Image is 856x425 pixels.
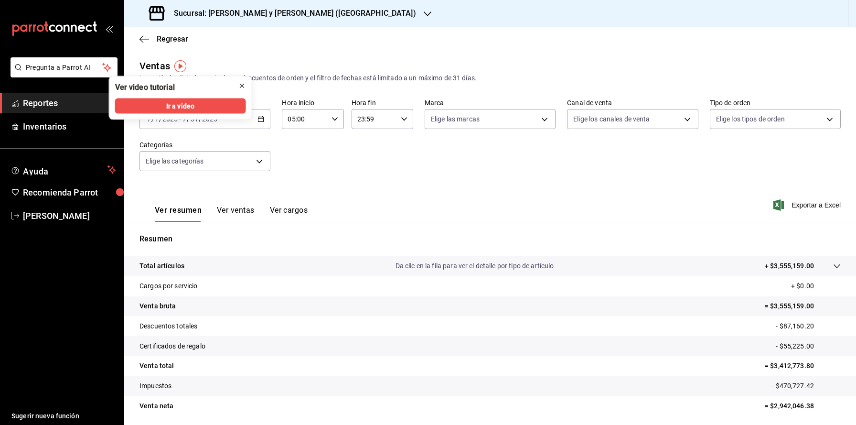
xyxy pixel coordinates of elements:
button: Ver resumen [155,206,202,222]
p: + $3,555,159.00 [765,261,814,271]
div: navigation tabs [155,206,308,222]
p: Resumen [139,233,841,245]
span: Recomienda Parrot [23,186,116,199]
p: Total artículos [139,261,184,271]
span: Ayuda [23,164,104,175]
span: Elige los tipos de orden [716,114,785,124]
p: Venta neta [139,401,173,411]
span: Elige las categorías [146,156,204,166]
label: Marca [425,99,556,106]
span: Regresar [157,34,188,44]
p: Venta total [139,361,174,371]
a: Pregunta a Parrot AI [7,69,118,79]
div: Ventas [139,59,170,73]
p: = $3,412,773.80 [765,361,841,371]
p: = $2,942,046.38 [765,401,841,411]
div: Los artículos listados no incluyen descuentos de orden y el filtro de fechas está limitado a un m... [139,73,841,83]
p: - $55,225.00 [776,341,841,351]
button: Ver cargos [270,206,308,222]
span: Elige las marcas [431,114,480,124]
span: Elige los canales de venta [573,114,650,124]
span: Reportes [23,97,116,109]
p: + $0.00 [791,281,841,291]
button: Pregunta a Parrot AI [11,57,118,77]
span: [PERSON_NAME] [23,209,116,222]
span: Inventarios [23,120,116,133]
button: Ir a video [115,98,246,114]
span: Pregunta a Parrot AI [26,63,103,73]
p: Da clic en la fila para ver el detalle por tipo de artículo [396,261,554,271]
p: - $87,160.20 [776,321,841,331]
label: Categorías [139,142,270,148]
label: Tipo de orden [710,99,841,106]
div: Ver video tutorial [115,82,175,93]
span: Ir a video [166,101,194,111]
p: Cargos por servicio [139,281,198,291]
p: Impuestos [139,381,171,391]
img: Tooltip marker [174,60,186,72]
label: Hora fin [352,99,413,106]
p: Venta bruta [139,301,176,311]
button: Exportar a Excel [775,199,841,211]
p: Certificados de regalo [139,341,205,351]
label: Hora inicio [282,99,343,106]
label: Canal de venta [567,99,698,106]
button: Regresar [139,34,188,44]
p: - $470,727.42 [772,381,841,391]
p: Descuentos totales [139,321,197,331]
span: Sugerir nueva función [11,411,116,421]
p: = $3,555,159.00 [765,301,841,311]
button: Ver ventas [217,206,255,222]
button: open_drawer_menu [105,25,113,33]
button: close [235,78,250,94]
h3: Sucursal: [PERSON_NAME] y [PERSON_NAME] ([GEOGRAPHIC_DATA]) [166,8,416,19]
